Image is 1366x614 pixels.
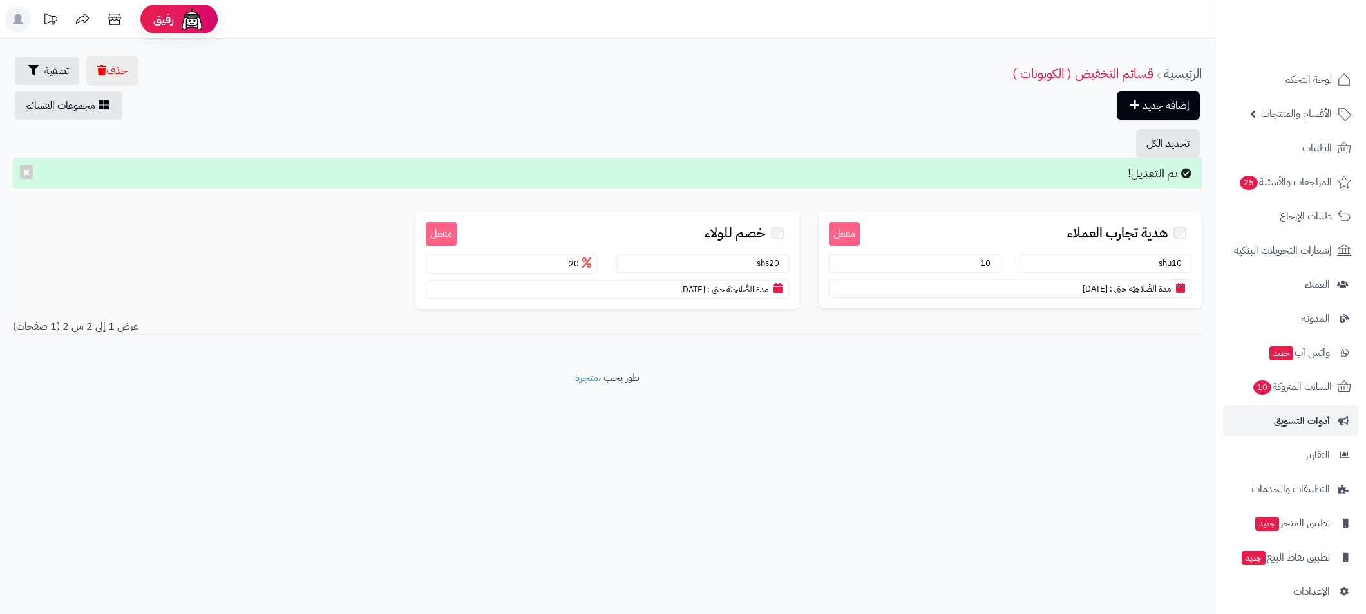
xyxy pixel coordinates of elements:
[1253,380,1271,395] span: 10
[1280,207,1332,225] span: طلبات الإرجاع
[1223,235,1358,266] a: إشعارات التحويلات البنكية
[1305,275,1330,293] span: العملاء
[3,319,607,334] div: عرض 1 إلى 2 من 2 (1 صفحات)
[705,226,766,241] span: خصم للولاء
[1251,480,1330,498] span: التطبيقات والخدمات
[819,212,1202,308] a: مفعل هدية تجارب العملاء shu10 10 مدة الصَّلاحِيَة حتى : [DATE]
[20,165,33,179] button: ×
[1012,64,1153,83] a: قسائم التخفيض ( الكوبونات )
[1254,514,1330,532] span: تطبيق المتجر
[1305,446,1330,464] span: التقارير
[1223,133,1358,163] a: الطلبات
[1242,551,1266,565] span: جديد
[44,63,69,79] span: تصفية
[1293,582,1330,600] span: الإعدادات
[1223,201,1358,232] a: طلبات الإرجاع
[575,370,598,386] a: متجرة
[1223,167,1358,198] a: المراجعات والأسئلة25
[13,158,1202,189] div: تم التعديل!
[1223,474,1358,505] a: التطبيقات والخدمات
[1268,344,1330,362] span: وآتس آب
[1067,226,1168,241] span: هدية تجارب العملاء
[1110,283,1171,295] small: مدة الصَّلاحِيَة حتى :
[1223,508,1358,539] a: تطبيق المتجرجديد
[153,12,174,27] span: رفيق
[1234,241,1332,259] span: إشعارات التحويلات البنكية
[86,56,138,86] button: حذف
[15,57,79,85] button: تصفية
[1223,303,1358,334] a: المدونة
[680,283,705,295] span: [DATE]
[1136,129,1200,158] button: تحديد الكل
[1164,64,1202,83] a: الرئيسية
[829,222,860,246] small: مفعل
[1255,517,1279,531] span: جديد
[1223,64,1358,95] a: لوحة التحكم
[1240,176,1258,190] span: 25
[1083,283,1108,295] span: [DATE]
[1284,71,1332,89] span: لوحة التحكم
[1238,173,1332,191] span: المراجعات والأسئلة
[1223,269,1358,300] a: العملاء
[15,91,122,120] a: مجموعات القسائم
[1261,105,1332,123] span: الأقسام والمنتجات
[1223,405,1358,436] a: أدوات التسويق
[1302,310,1330,328] span: المدونة
[1223,440,1358,470] a: التقارير
[1274,412,1330,430] span: أدوات التسويق
[569,257,594,270] span: 20
[1223,337,1358,368] a: وآتس آبجديد
[1159,257,1188,269] small: shu10
[1223,576,1358,607] a: الإعدادات
[426,222,457,246] small: مفعل
[1117,91,1200,120] a: إضافة جديد
[1223,542,1358,573] a: تطبيق نقاط البيعجديد
[1223,371,1358,402] a: السلات المتروكة10
[1269,346,1293,360] span: جديد
[415,212,799,309] a: مفعل خصم للولاء shs20 20 مدة الصَّلاحِيَة حتى : [DATE]
[757,257,786,269] small: shs20
[980,257,997,269] span: 10
[1252,378,1332,396] span: السلات المتروكة
[1302,139,1332,157] span: الطلبات
[179,6,205,32] img: ai-face.png
[34,6,66,35] a: تحديثات المنصة
[707,283,768,295] small: مدة الصَّلاحِيَة حتى :
[1240,548,1330,566] span: تطبيق نقاط البيع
